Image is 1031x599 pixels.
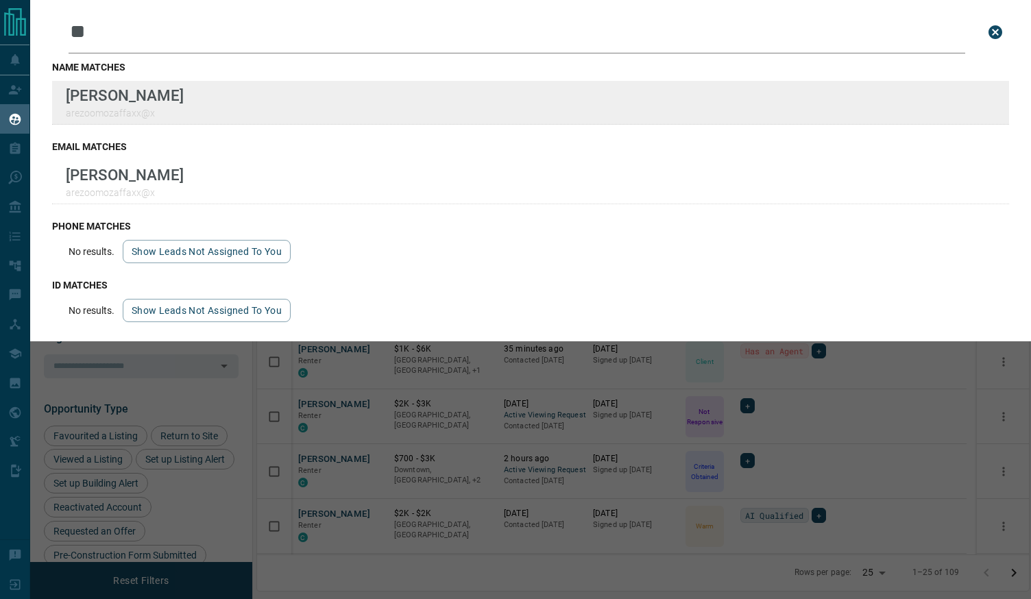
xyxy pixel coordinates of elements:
[69,305,114,316] p: No results.
[52,141,1009,152] h3: email matches
[123,299,291,322] button: show leads not assigned to you
[66,166,184,184] p: [PERSON_NAME]
[52,280,1009,291] h3: id matches
[982,19,1009,46] button: close search bar
[69,246,114,257] p: No results.
[52,62,1009,73] h3: name matches
[123,240,291,263] button: show leads not assigned to you
[66,108,184,119] p: arezoomozaffaxx@x
[52,221,1009,232] h3: phone matches
[66,86,184,104] p: [PERSON_NAME]
[66,187,184,198] p: arezoomozaffaxx@x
